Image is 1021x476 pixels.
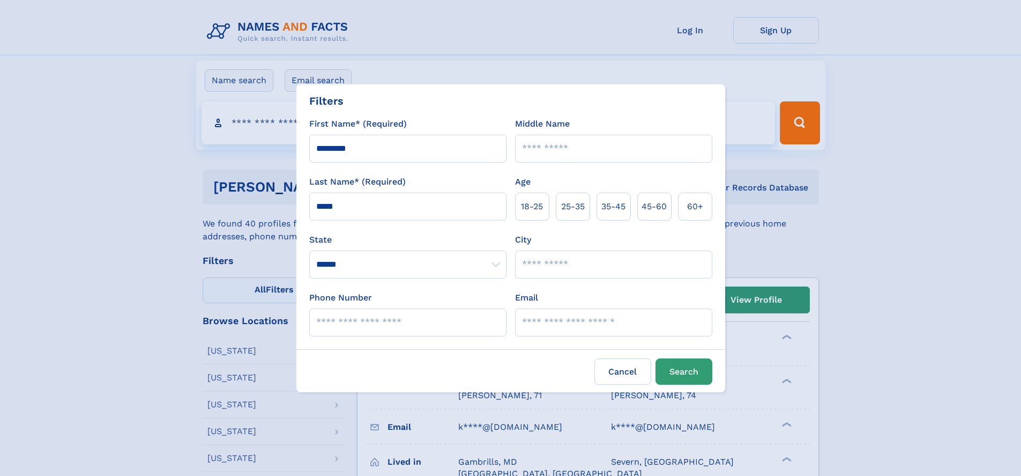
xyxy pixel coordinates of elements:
[515,291,538,304] label: Email
[309,175,406,188] label: Last Name* (Required)
[515,233,531,246] label: City
[655,358,712,385] button: Search
[561,200,585,213] span: 25‑35
[309,118,407,130] label: First Name* (Required)
[687,200,703,213] span: 60+
[642,200,667,213] span: 45‑60
[601,200,625,213] span: 35‑45
[309,233,506,246] label: State
[309,93,344,109] div: Filters
[309,291,372,304] label: Phone Number
[521,200,543,213] span: 18‑25
[515,175,531,188] label: Age
[515,118,570,130] label: Middle Name
[594,358,651,385] label: Cancel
